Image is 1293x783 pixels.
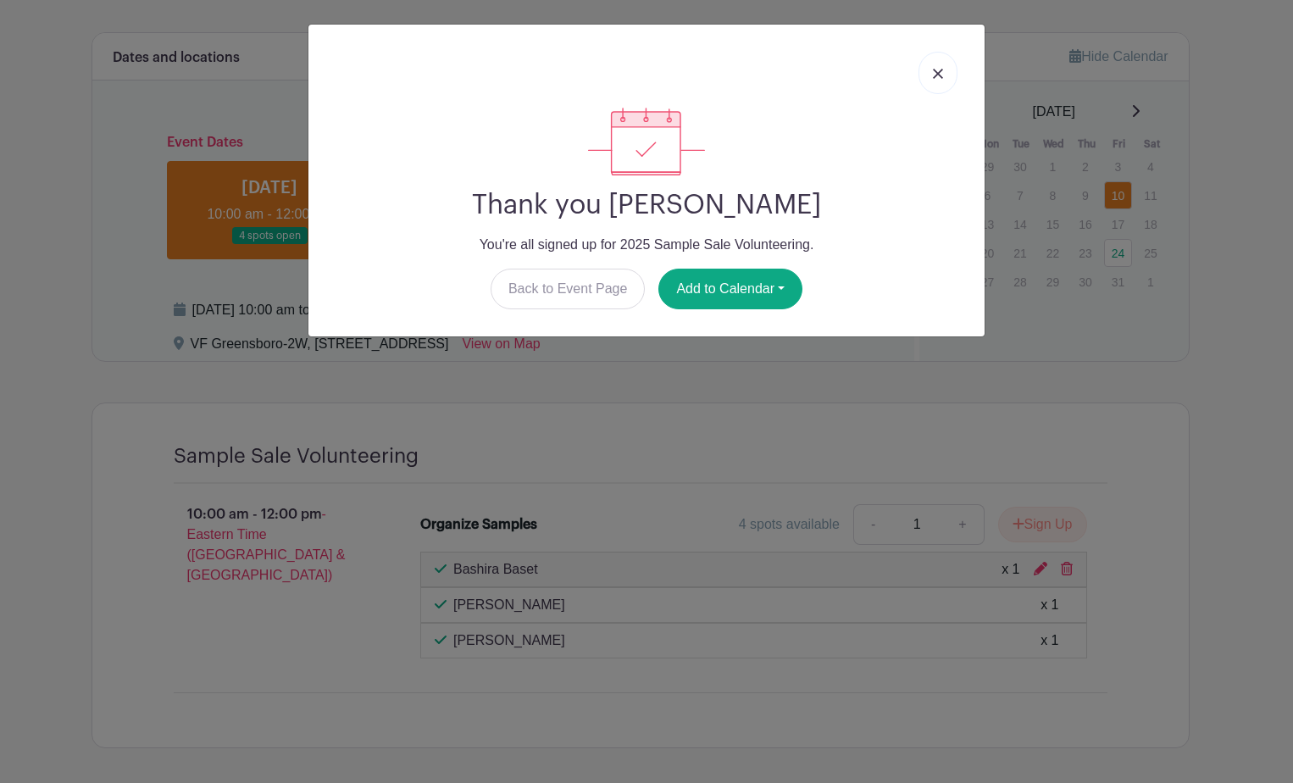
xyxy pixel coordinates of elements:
a: Back to Event Page [491,269,646,309]
img: signup_complete-c468d5dda3e2740ee63a24cb0ba0d3ce5d8a4ecd24259e683200fb1569d990c8.svg [588,108,705,175]
button: Add to Calendar [658,269,802,309]
h2: Thank you [PERSON_NAME] [322,189,971,221]
p: You're all signed up for 2025 Sample Sale Volunteering. [322,235,971,255]
img: close_button-5f87c8562297e5c2d7936805f587ecaba9071eb48480494691a3f1689db116b3.svg [933,69,943,79]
